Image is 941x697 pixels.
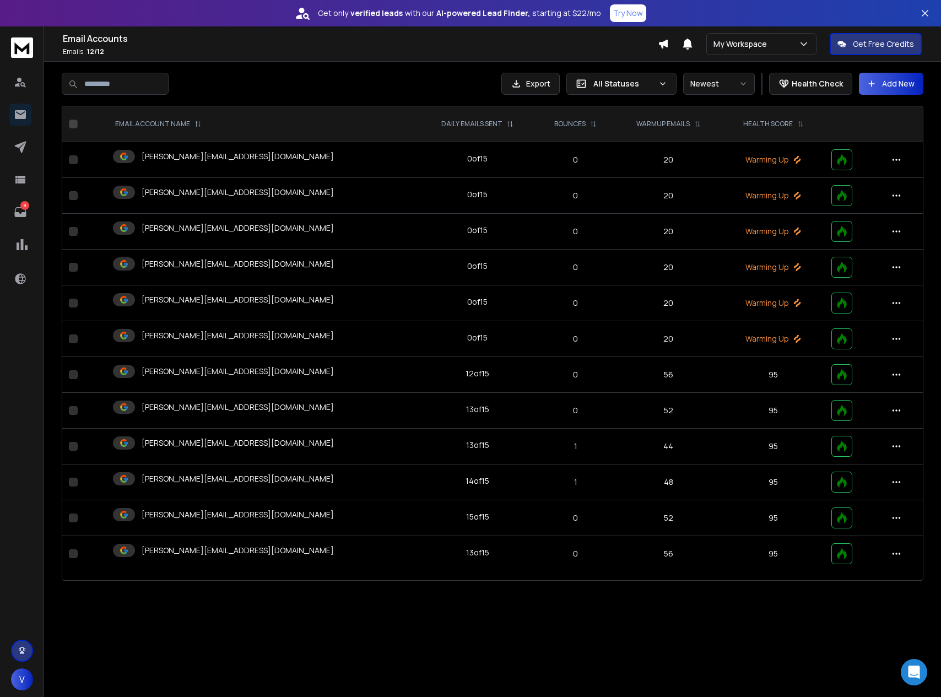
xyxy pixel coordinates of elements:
div: 0 of 15 [467,296,488,307]
button: Export [501,73,560,95]
p: BOUNCES [554,120,586,128]
div: 13 of 15 [466,404,489,415]
p: [PERSON_NAME][EMAIL_ADDRESS][DOMAIN_NAME] [142,223,334,234]
p: 0 [543,262,608,273]
div: 12 of 15 [466,368,489,379]
td: 95 [722,536,825,572]
p: Get only with our starting at $22/mo [318,8,601,19]
p: Try Now [613,8,643,19]
p: [PERSON_NAME][EMAIL_ADDRESS][DOMAIN_NAME] [142,473,334,484]
div: Open Intercom Messenger [901,659,927,685]
td: 52 [615,393,722,429]
p: [PERSON_NAME][EMAIL_ADDRESS][DOMAIN_NAME] [142,187,334,198]
img: logo [11,37,33,58]
p: Warming Up [729,190,818,201]
strong: verified leads [350,8,403,19]
button: Newest [683,73,755,95]
button: Add New [859,73,923,95]
div: 0 of 15 [467,225,488,236]
td: 44 [615,429,722,464]
p: Warming Up [729,154,818,165]
p: Warming Up [729,298,818,309]
p: [PERSON_NAME][EMAIL_ADDRESS][DOMAIN_NAME] [142,151,334,162]
td: 56 [615,357,722,393]
p: 0 [543,512,608,523]
td: 48 [615,464,722,500]
p: [PERSON_NAME][EMAIL_ADDRESS][DOMAIN_NAME] [142,330,334,341]
button: Try Now [610,4,646,22]
p: 0 [543,405,608,416]
p: Warming Up [729,226,818,237]
td: 95 [722,464,825,500]
p: 0 [543,154,608,165]
p: 0 [543,298,608,309]
p: WARMUP EMAILS [636,120,690,128]
p: [PERSON_NAME][EMAIL_ADDRESS][DOMAIN_NAME] [142,366,334,377]
td: 95 [722,393,825,429]
td: 20 [615,250,722,285]
p: 0 [543,190,608,201]
p: 1 [543,441,608,452]
button: Get Free Credits [830,33,922,55]
p: DAILY EMAILS SENT [441,120,502,128]
p: All Statuses [593,78,654,89]
span: 12 / 12 [87,47,104,56]
p: My Workspace [713,39,771,50]
td: 95 [722,500,825,536]
strong: AI-powered Lead Finder, [436,8,530,19]
p: 0 [543,333,608,344]
p: HEALTH SCORE [743,120,793,128]
p: [PERSON_NAME][EMAIL_ADDRESS][DOMAIN_NAME] [142,402,334,413]
td: 20 [615,178,722,214]
div: 0 of 15 [467,332,488,343]
p: 0 [543,369,608,380]
p: Health Check [792,78,843,89]
div: 0 of 15 [467,261,488,272]
button: V [11,668,33,690]
p: Emails : [63,47,658,56]
p: 8 [20,201,29,210]
div: 13 of 15 [466,440,489,451]
div: EMAIL ACCOUNT NAME [115,120,201,128]
div: 14 of 15 [466,476,489,487]
p: [PERSON_NAME][EMAIL_ADDRESS][DOMAIN_NAME] [142,545,334,556]
p: [PERSON_NAME][EMAIL_ADDRESS][DOMAIN_NAME] [142,509,334,520]
p: Warming Up [729,333,818,344]
p: [PERSON_NAME][EMAIL_ADDRESS][DOMAIN_NAME] [142,437,334,449]
div: 15 of 15 [466,511,489,522]
td: 52 [615,500,722,536]
td: 20 [615,214,722,250]
div: 13 of 15 [466,547,489,558]
p: Get Free Credits [853,39,914,50]
p: Warming Up [729,262,818,273]
p: [PERSON_NAME][EMAIL_ADDRESS][DOMAIN_NAME] [142,294,334,305]
td: 95 [722,357,825,393]
p: 0 [543,548,608,559]
div: 0 of 15 [467,153,488,164]
p: 1 [543,477,608,488]
td: 20 [615,321,722,357]
h1: Email Accounts [63,32,658,45]
td: 95 [722,429,825,464]
td: 20 [615,142,722,178]
button: Health Check [769,73,852,95]
a: 8 [9,201,31,223]
td: 20 [615,285,722,321]
p: [PERSON_NAME][EMAIL_ADDRESS][DOMAIN_NAME] [142,258,334,269]
p: 0 [543,226,608,237]
td: 56 [615,536,722,572]
div: 0 of 15 [467,189,488,200]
